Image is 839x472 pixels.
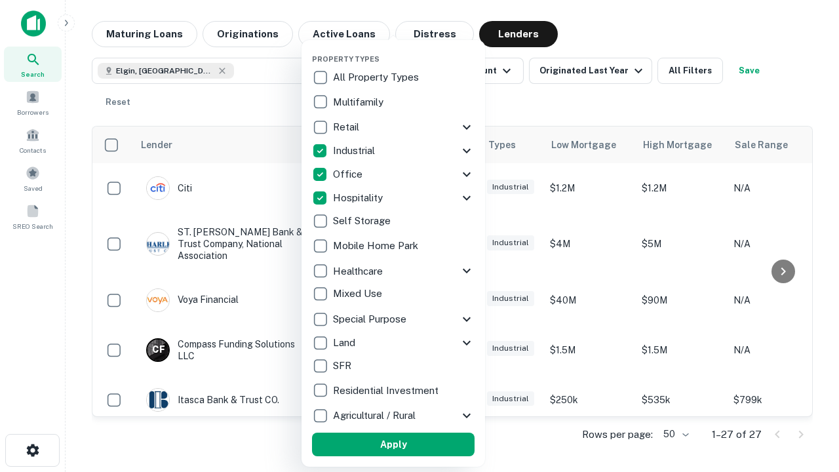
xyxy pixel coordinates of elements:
[333,311,409,327] p: Special Purpose
[333,69,421,85] p: All Property Types
[333,238,421,254] p: Mobile Home Park
[333,167,365,182] p: Office
[312,404,475,427] div: Agricultural / Rural
[312,259,475,283] div: Healthcare
[333,383,441,399] p: Residential Investment
[333,408,418,423] p: Agricultural / Rural
[312,331,475,355] div: Land
[773,325,839,388] iframe: Chat Widget
[312,139,475,163] div: Industrial
[333,358,354,374] p: SFR
[312,163,475,186] div: Office
[333,190,385,206] p: Hospitality
[333,286,385,302] p: Mixed Use
[333,119,362,135] p: Retail
[333,213,393,229] p: Self Storage
[312,115,475,139] div: Retail
[333,335,358,351] p: Land
[333,94,386,110] p: Multifamily
[312,55,380,63] span: Property Types
[333,264,385,279] p: Healthcare
[312,433,475,456] button: Apply
[312,186,475,210] div: Hospitality
[312,307,475,331] div: Special Purpose
[333,143,378,159] p: Industrial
